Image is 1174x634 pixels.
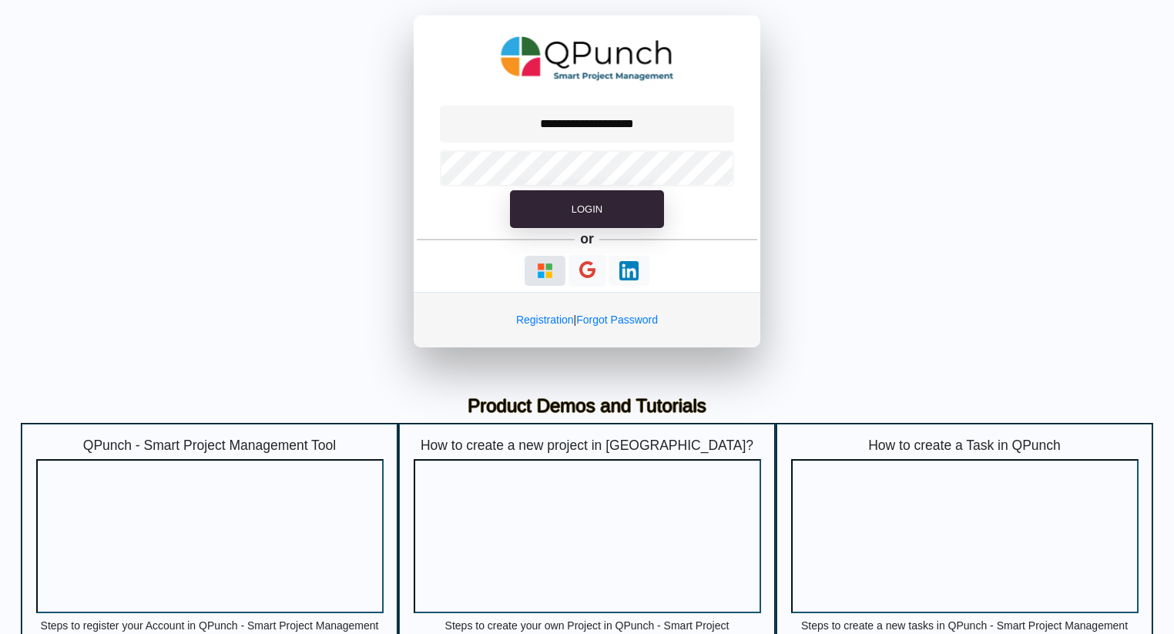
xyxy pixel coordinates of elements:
h3: Product Demos and Tutorials [32,395,1142,418]
button: Login [510,190,664,229]
h5: QPunch - Smart Project Management Tool [36,438,384,454]
div: | [414,292,760,347]
button: Continue With LinkedIn [609,256,649,286]
span: Login [572,203,602,215]
a: Forgot Password [576,314,658,326]
h5: How to create a new project in [GEOGRAPHIC_DATA]? [414,438,761,454]
h5: or [578,228,597,250]
button: Continue With Google [569,255,606,287]
img: Loading... [535,261,555,280]
img: QPunch [501,31,674,86]
a: Registration [516,314,574,326]
h5: How to create a Task in QPunch [791,438,1139,454]
button: Continue With Microsoft Azure [525,256,565,286]
img: Loading... [619,261,639,280]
